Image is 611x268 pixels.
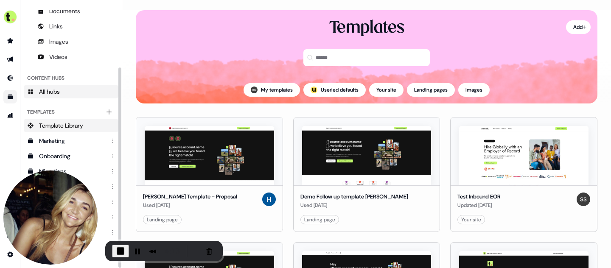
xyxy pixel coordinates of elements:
span: Images [49,37,68,46]
img: Harry [262,193,276,206]
img: Test Inbound EOR [459,126,589,185]
div: [PERSON_NAME] Template - Proposal [143,193,237,201]
button: Your site [369,83,404,97]
div: Onboarding [39,152,105,160]
button: Images [458,83,490,97]
div: Templates [24,105,118,119]
div: Marketing [39,137,105,145]
div: Content Hubs [24,71,118,85]
div: Used [DATE] [143,201,237,209]
img: userled logo [311,87,317,93]
div: ; [311,87,317,93]
div: Landing page [147,215,178,224]
span: Template Library [39,121,83,130]
div: Test Inbound EOR [457,193,501,201]
a: All hubs [24,85,118,98]
img: Steen [577,193,590,206]
img: Bells [251,87,258,93]
div: Your site [461,215,481,224]
button: Add [566,20,591,34]
span: Documents [49,7,80,15]
a: Go to outbound experience [3,53,17,66]
a: Go to Inbound [3,71,17,85]
div: Landing page [304,215,335,224]
div: Templates [329,17,404,39]
span: All hubs [39,87,60,96]
img: Demo Follow up template Mollie [302,126,432,185]
img: Harry Template - Proposal [145,126,274,185]
a: Template Library [24,119,118,132]
div: Demo Follow up template [PERSON_NAME] [300,193,408,201]
a: Images [24,35,118,48]
button: Harry Template - Proposal[PERSON_NAME] Template - ProposalUsed [DATE]HarryLanding page [136,117,283,232]
a: Go to attribution [3,109,17,122]
button: Test Inbound EOR Test Inbound EORUpdated [DATE]SteenYour site [450,117,597,232]
button: Landing pages [407,83,455,97]
div: Used [DATE] [300,201,408,209]
a: Go to templates [3,90,17,103]
div: Updated [DATE] [457,201,501,209]
a: Go to prospects [3,34,17,47]
span: Links [49,22,63,31]
button: userled logo;Userled defaults [303,83,366,97]
span: Videos [49,53,67,61]
button: My templates [244,83,300,97]
a: Marketing [24,134,118,148]
a: Onboarding [24,149,118,163]
a: Documents [24,4,118,18]
button: Demo Follow up template MollieDemo Follow up template [PERSON_NAME]Used [DATE]Landing page [293,117,440,232]
div: Migrations [39,167,105,176]
a: Links [24,20,118,33]
a: Videos [24,50,118,64]
a: Migrations [24,165,118,178]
